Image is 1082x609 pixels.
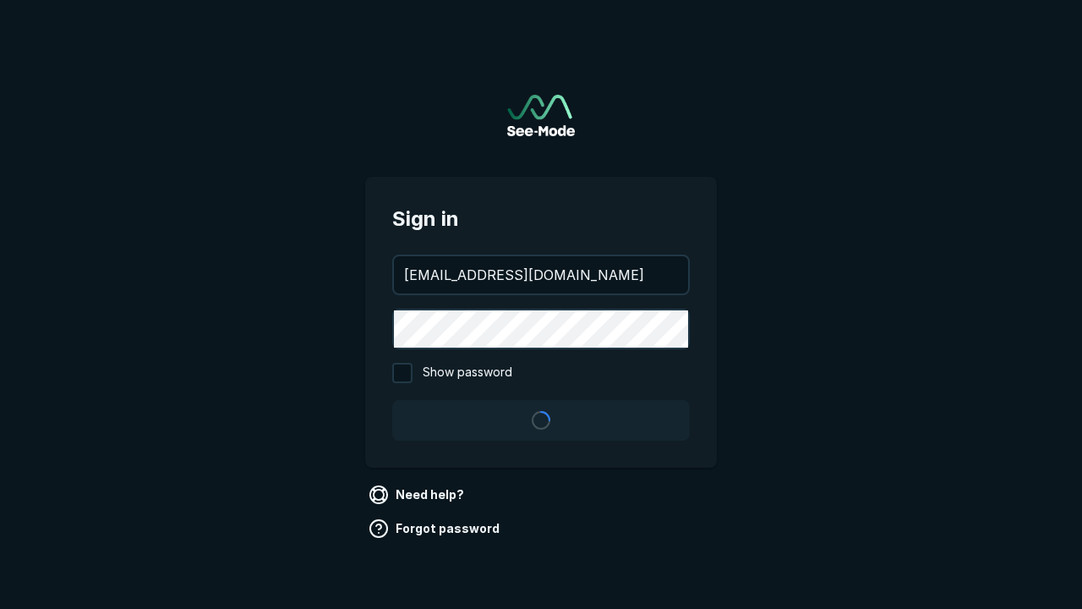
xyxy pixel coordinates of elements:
a: Forgot password [365,515,506,542]
a: Need help? [365,481,471,508]
span: Sign in [392,204,690,234]
a: Go to sign in [507,95,575,136]
span: Show password [423,363,512,383]
img: See-Mode Logo [507,95,575,136]
input: your@email.com [394,256,688,294]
